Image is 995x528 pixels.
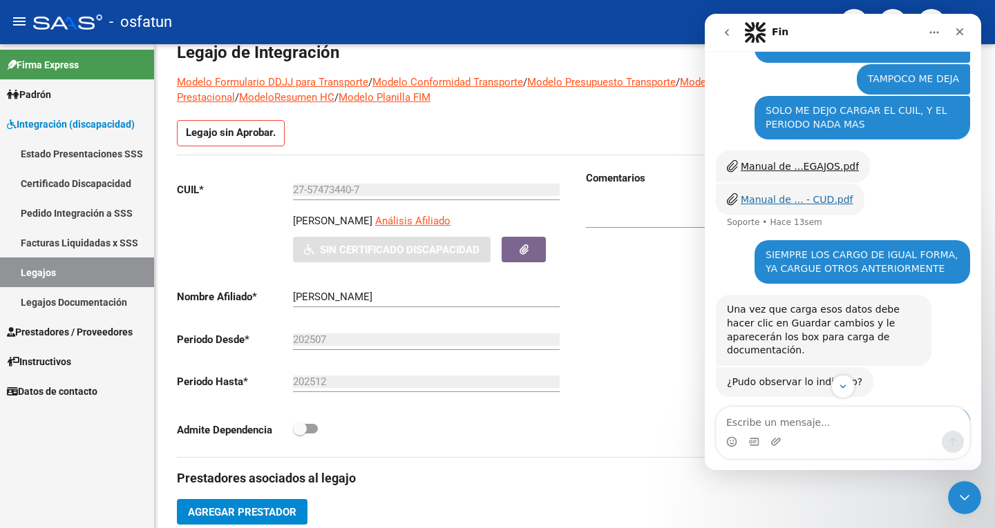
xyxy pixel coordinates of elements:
a: ModeloResumen HC [239,91,334,104]
span: Firma Express [7,57,79,72]
span: Sin Certificado Discapacidad [320,244,480,256]
p: Periodo Hasta [177,374,293,389]
iframe: Intercom live chat [948,481,981,514]
p: Admite Dependencia [177,422,293,438]
h3: Comentarios [586,170,973,186]
mat-icon: menu [11,13,28,30]
p: Periodo Desde [177,332,293,347]
span: Agregar Prestador [188,506,296,518]
span: Instructivos [7,354,71,369]
h3: Prestadores asociados al legajo [177,469,973,488]
span: Padrón [7,87,51,102]
a: Modelo Presupuesto Transporte [527,76,676,88]
a: Modelo Conformidad Transporte [372,76,523,88]
h1: Legajo de Integración [177,41,973,63]
span: Análisis Afiliado [375,215,451,227]
p: Nombre Afiliado [177,289,293,304]
a: Modelo Formulario DDJJ para Transporte [177,76,368,88]
button: Sin Certificado Discapacidad [293,237,491,262]
span: - osfatun [109,7,172,37]
p: CUIL [177,182,293,197]
a: Modelo Planilla FIM [339,91,430,104]
a: Modelo Conformidad Prestacional [680,76,839,88]
span: Datos de contacto [7,384,97,399]
button: Agregar Prestador [177,499,307,525]
iframe: Intercom live chat [705,14,981,470]
p: [PERSON_NAME] [293,213,372,228]
p: Legajo sin Aprobar. [177,120,285,146]
span: Prestadores / Proveedores [7,324,133,340]
span: Integración (discapacidad) [7,117,135,132]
